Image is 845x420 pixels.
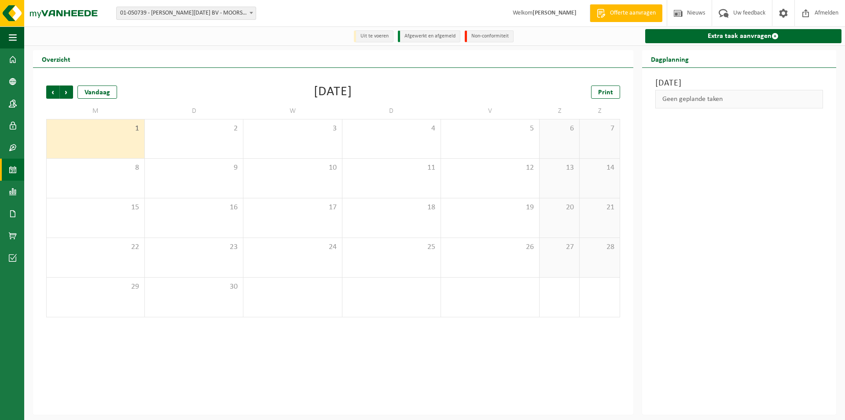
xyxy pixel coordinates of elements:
td: V [441,103,540,119]
a: Print [591,85,620,99]
li: Non-conformiteit [465,30,514,42]
span: 5 [445,124,535,134]
span: 23 [149,242,239,252]
span: 14 [584,163,615,173]
span: 10 [248,163,337,173]
span: 27 [544,242,575,252]
span: 18 [347,203,436,212]
span: Print [598,89,613,96]
span: 1 [51,124,140,134]
span: Volgende [60,85,73,99]
span: 12 [445,163,535,173]
td: D [342,103,441,119]
span: 3 [248,124,337,134]
span: 15 [51,203,140,212]
span: 28 [584,242,615,252]
div: Geen geplande taken [655,90,823,108]
span: 7 [584,124,615,134]
strong: [PERSON_NAME] [533,10,577,16]
span: 2 [149,124,239,134]
span: 9 [149,163,239,173]
li: Uit te voeren [354,30,393,42]
span: 17 [248,203,337,212]
td: Z [580,103,620,119]
span: 13 [544,163,575,173]
span: 21 [584,203,615,212]
span: 8 [51,163,140,173]
span: 4 [347,124,436,134]
span: 20 [544,203,575,212]
span: 01-050739 - VERMEULEN NOEL BV - MOORSLEDE [117,7,256,19]
span: 25 [347,242,436,252]
td: Z [540,103,580,119]
div: [DATE] [314,85,352,99]
a: Extra taak aanvragen [645,29,841,43]
span: 6 [544,124,575,134]
div: Vandaag [77,85,117,99]
span: 24 [248,242,337,252]
td: W [243,103,342,119]
span: 11 [347,163,436,173]
h2: Overzicht [33,50,79,67]
h3: [DATE] [655,77,823,90]
span: 19 [445,203,535,212]
span: 26 [445,242,535,252]
td: D [145,103,243,119]
span: 16 [149,203,239,212]
td: M [46,103,145,119]
span: Vorige [46,85,59,99]
span: 22 [51,242,140,252]
li: Afgewerkt en afgemeld [398,30,460,42]
span: Offerte aanvragen [608,9,658,18]
a: Offerte aanvragen [590,4,662,22]
span: 30 [149,282,239,292]
h2: Dagplanning [642,50,698,67]
span: 29 [51,282,140,292]
span: 01-050739 - VERMEULEN NOEL BV - MOORSLEDE [116,7,256,20]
